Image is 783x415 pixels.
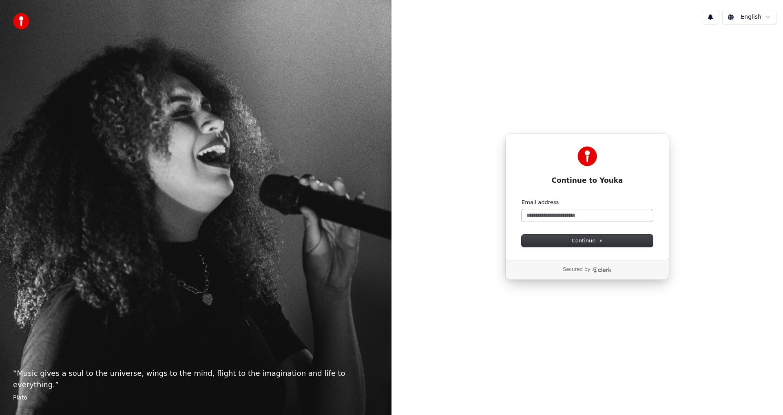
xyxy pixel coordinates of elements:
p: Secured by [563,266,590,273]
h1: Continue to Youka [522,176,653,186]
footer: Plato [13,394,378,402]
button: Continue [522,235,653,247]
span: Continue [572,237,603,244]
a: Clerk logo [592,267,612,273]
p: “ Music gives a soul to the universe, wings to the mind, flight to the imagination and life to ev... [13,368,378,391]
img: Youka [577,146,597,166]
img: youka [13,13,29,29]
label: Email address [522,199,559,206]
